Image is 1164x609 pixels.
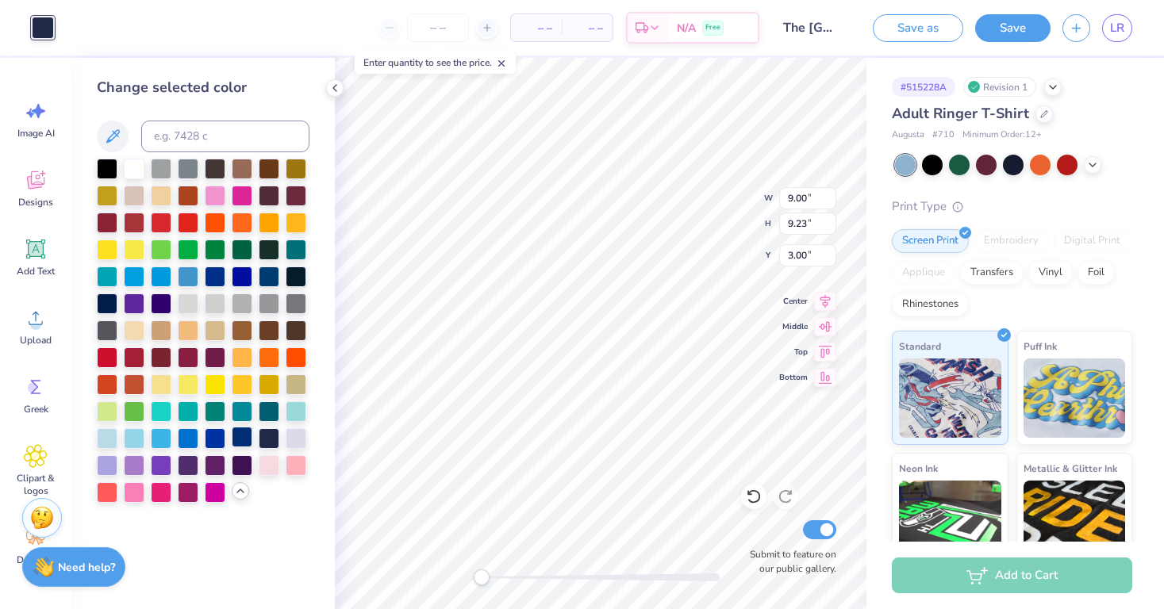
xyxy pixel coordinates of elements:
[17,553,55,566] span: Decorate
[892,229,969,253] div: Screen Print
[892,261,955,285] div: Applique
[779,320,808,333] span: Middle
[10,472,62,497] span: Clipart & logos
[571,20,603,36] span: – –
[1024,481,1126,560] img: Metallic & Glitter Ink
[873,14,963,42] button: Save as
[1028,261,1073,285] div: Vinyl
[932,128,955,142] span: # 710
[963,77,1036,97] div: Revision 1
[521,20,552,36] span: – –
[17,127,55,140] span: Image AI
[899,358,1001,438] img: Standard
[892,104,1029,123] span: Adult Ringer T-Shirt
[24,403,48,416] span: Greek
[1024,358,1126,438] img: Puff Ink
[960,261,1024,285] div: Transfers
[1024,460,1117,477] span: Metallic & Glitter Ink
[899,481,1001,560] img: Neon Ink
[474,569,490,585] div: Accessibility label
[899,338,941,354] span: Standard
[1054,229,1131,253] div: Digital Print
[1110,19,1124,37] span: LR
[677,20,696,36] span: N/A
[892,77,955,97] div: # 515228A
[705,22,720,33] span: Free
[779,371,808,384] span: Bottom
[58,560,115,575] strong: Need help?
[741,547,836,576] label: Submit to feature on our public gallery.
[975,14,1051,42] button: Save
[892,128,924,142] span: Augusta
[899,460,938,477] span: Neon Ink
[407,13,469,42] input: – –
[1078,261,1115,285] div: Foil
[1024,338,1057,354] span: Puff Ink
[771,12,849,44] input: Untitled Design
[97,77,309,98] div: Change selected color
[141,121,309,152] input: e.g. 7428 c
[355,52,516,74] div: Enter quantity to see the price.
[962,128,1042,142] span: Minimum Order: 12 +
[1102,14,1132,42] a: LR
[18,196,53,209] span: Designs
[779,295,808,308] span: Center
[17,265,55,278] span: Add Text
[892,197,1132,216] div: Print Type
[779,346,808,358] span: Top
[974,229,1049,253] div: Embroidery
[892,293,969,316] div: Rhinestones
[20,334,52,347] span: Upload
